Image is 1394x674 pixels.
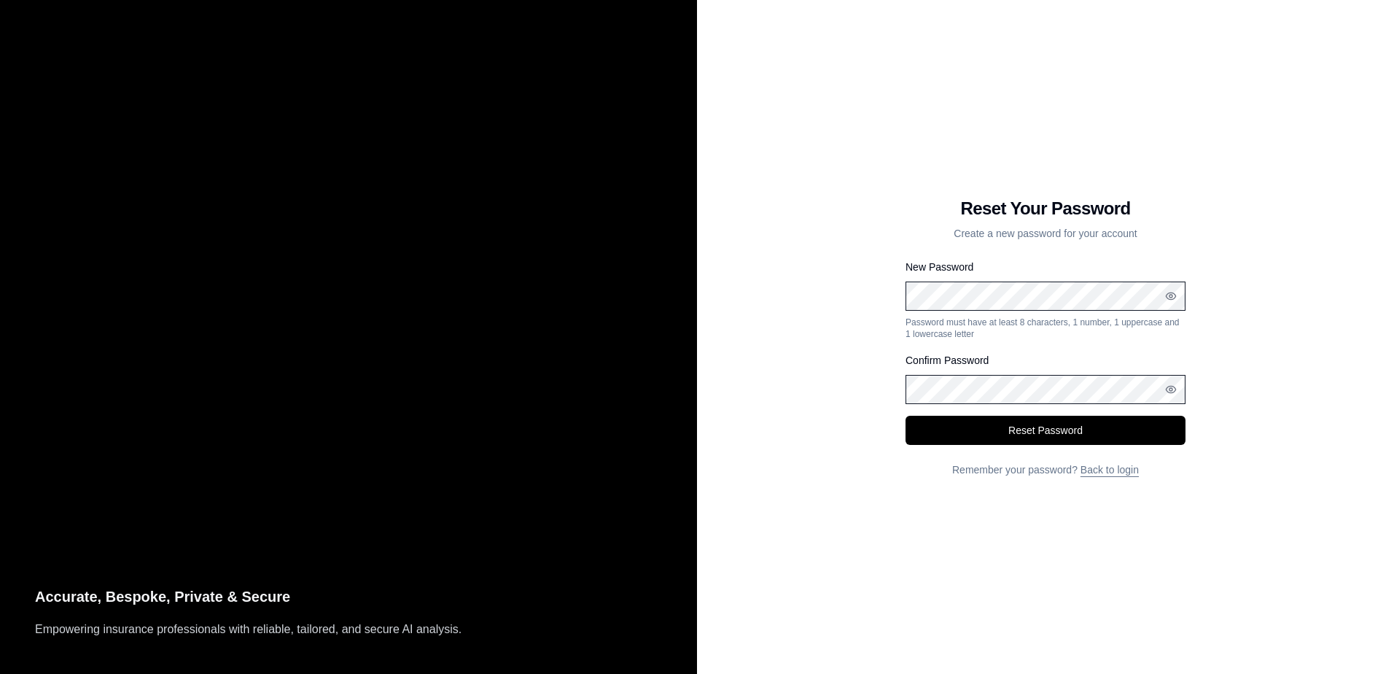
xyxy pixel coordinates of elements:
p: Empowering insurance professionals with reliable, tailored, and secure AI analysis. [35,620,662,639]
p: Accurate, Bespoke, Private & Secure [35,585,662,609]
p: Create a new password for your account [906,226,1185,241]
label: New Password [906,261,973,273]
p: Password must have at least 8 characters, 1 number, 1 uppercase and 1 lowercase letter [906,317,1185,340]
a: Back to login [1080,464,1139,476]
h1: Reset Your Password [906,197,1185,220]
button: Reset Password [906,416,1185,445]
p: Remember your password? [906,462,1185,477]
label: Confirm Password [906,355,989,366]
